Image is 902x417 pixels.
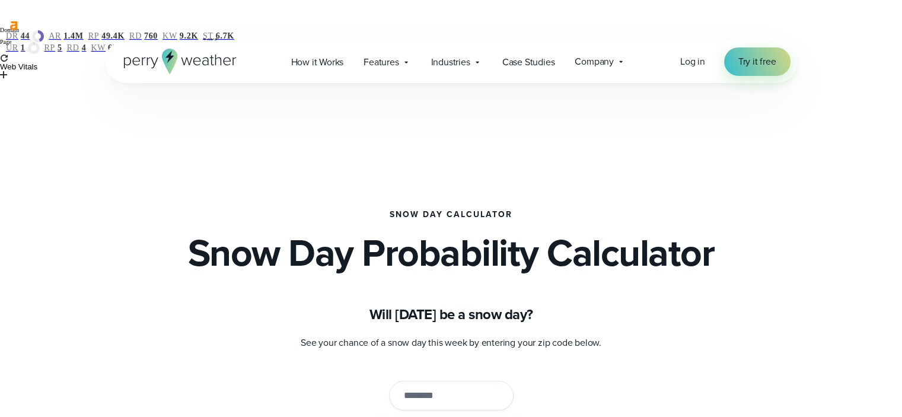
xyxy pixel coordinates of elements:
span: How it Works [291,55,344,69]
a: rd760 [129,31,158,41]
a: kw9.2K [162,31,198,41]
h1: Snow Day Calculator [390,210,512,219]
span: 44 [21,31,30,41]
span: ar [49,31,61,41]
a: Try it free [724,47,791,76]
a: rp49.4K [88,31,125,41]
span: rp [88,31,100,41]
a: dr44 [6,30,44,42]
a: ar1.4M [49,31,83,41]
a: Case Studies [492,50,565,74]
span: Try it free [738,55,776,69]
h2: Snow Day Probability Calculator [188,234,715,272]
a: st6.7K [203,31,234,41]
span: Industries [431,55,470,69]
span: Features [364,55,399,69]
span: 760 [144,31,158,41]
span: Case Studies [502,55,555,69]
span: Company [575,55,614,69]
a: Log in [680,55,705,69]
span: 49.4K [101,31,125,41]
span: 1.4M [63,31,84,41]
h1: Will [DATE] be a snow day? [164,305,738,324]
span: 6.7K [216,31,234,41]
a: How it Works [281,50,354,74]
p: See your chance of a snow day this week by entering your zip code below. [164,336,738,350]
span: 9.2K [180,31,198,41]
span: rd [129,31,142,41]
span: st [203,31,213,41]
span: Log in [680,55,705,68]
span: kw [162,31,177,41]
span: dr [6,31,18,41]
